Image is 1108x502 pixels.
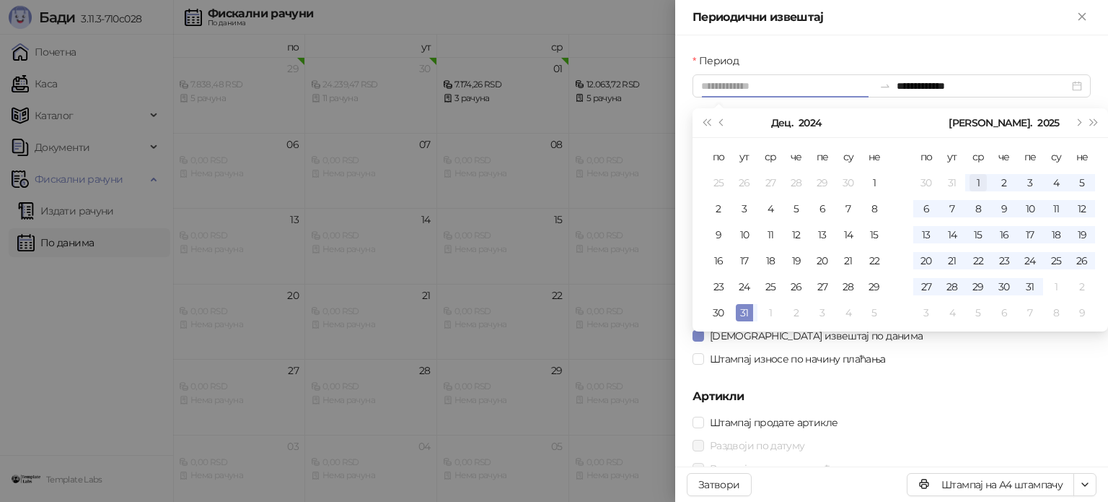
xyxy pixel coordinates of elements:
[939,300,965,326] td: 2025-02-04
[1069,248,1095,274] td: 2025-01-26
[1069,170,1095,196] td: 2025-01-05
[757,300,783,326] td: 2025-01-01
[710,226,727,243] div: 9
[1069,196,1095,222] td: 2025-01-12
[969,226,987,243] div: 15
[1073,304,1091,321] div: 9
[861,144,887,170] th: не
[731,144,757,170] th: ут
[1073,252,1091,269] div: 26
[913,170,939,196] td: 2024-12-30
[704,328,928,344] span: [DEMOGRAPHIC_DATA] извештај по данима
[1017,300,1043,326] td: 2025-02-07
[1021,174,1039,191] div: 3
[814,252,831,269] div: 20
[866,200,883,217] div: 8
[783,274,809,300] td: 2024-12-26
[939,170,965,196] td: 2024-12-31
[762,226,779,243] div: 11
[991,300,1017,326] td: 2025-02-06
[835,222,861,248] td: 2024-12-14
[1017,222,1043,248] td: 2025-01-17
[944,252,961,269] div: 21
[1073,9,1091,26] button: Close
[814,200,831,217] div: 6
[757,144,783,170] th: ср
[879,80,891,92] span: swap-right
[1069,300,1095,326] td: 2025-02-09
[736,200,753,217] div: 3
[783,300,809,326] td: 2025-01-02
[918,174,935,191] div: 30
[809,222,835,248] td: 2024-12-13
[965,274,991,300] td: 2025-01-29
[809,300,835,326] td: 2025-01-03
[840,174,857,191] div: 30
[949,108,1032,137] button: Изабери месец
[687,473,752,496] button: Затвори
[736,174,753,191] div: 26
[704,351,892,367] span: Штампај износе по начину плаћања
[704,461,856,477] span: Раздвоји по начину плаћања
[736,304,753,321] div: 31
[1037,108,1059,137] button: Изабери годину
[710,252,727,269] div: 16
[965,196,991,222] td: 2025-01-08
[1047,278,1065,295] div: 1
[969,252,987,269] div: 22
[1047,226,1065,243] div: 18
[969,174,987,191] div: 1
[705,300,731,326] td: 2024-12-30
[944,226,961,243] div: 14
[736,252,753,269] div: 17
[939,196,965,222] td: 2025-01-07
[1073,226,1091,243] div: 19
[809,274,835,300] td: 2024-12-27
[1043,144,1069,170] th: су
[991,274,1017,300] td: 2025-01-30
[809,170,835,196] td: 2024-11-29
[866,252,883,269] div: 22
[861,248,887,274] td: 2024-12-22
[939,222,965,248] td: 2025-01-14
[809,196,835,222] td: 2024-12-06
[1069,274,1095,300] td: 2025-02-02
[788,174,805,191] div: 28
[731,300,757,326] td: 2024-12-31
[692,53,747,69] label: Период
[814,226,831,243] div: 13
[1043,248,1069,274] td: 2025-01-25
[840,200,857,217] div: 7
[762,200,779,217] div: 4
[995,174,1013,191] div: 2
[1043,170,1069,196] td: 2025-01-04
[866,226,883,243] div: 15
[788,200,805,217] div: 5
[995,278,1013,295] div: 30
[705,144,731,170] th: по
[1070,108,1086,137] button: Следећи месец (PageDown)
[783,196,809,222] td: 2024-12-05
[944,304,961,321] div: 4
[861,222,887,248] td: 2024-12-15
[1073,278,1091,295] div: 2
[965,222,991,248] td: 2025-01-15
[783,170,809,196] td: 2024-11-28
[969,304,987,321] div: 5
[840,304,857,321] div: 4
[731,222,757,248] td: 2024-12-10
[939,274,965,300] td: 2025-01-28
[991,248,1017,274] td: 2025-01-23
[701,78,874,94] input: Период
[1017,170,1043,196] td: 2025-01-03
[1069,144,1095,170] th: не
[913,196,939,222] td: 2025-01-06
[1069,222,1095,248] td: 2025-01-19
[705,170,731,196] td: 2024-11-25
[714,108,730,137] button: Претходни месец (PageUp)
[995,226,1013,243] div: 16
[705,274,731,300] td: 2024-12-23
[913,144,939,170] th: по
[814,304,831,321] div: 3
[704,438,810,454] span: Раздвоји по датуму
